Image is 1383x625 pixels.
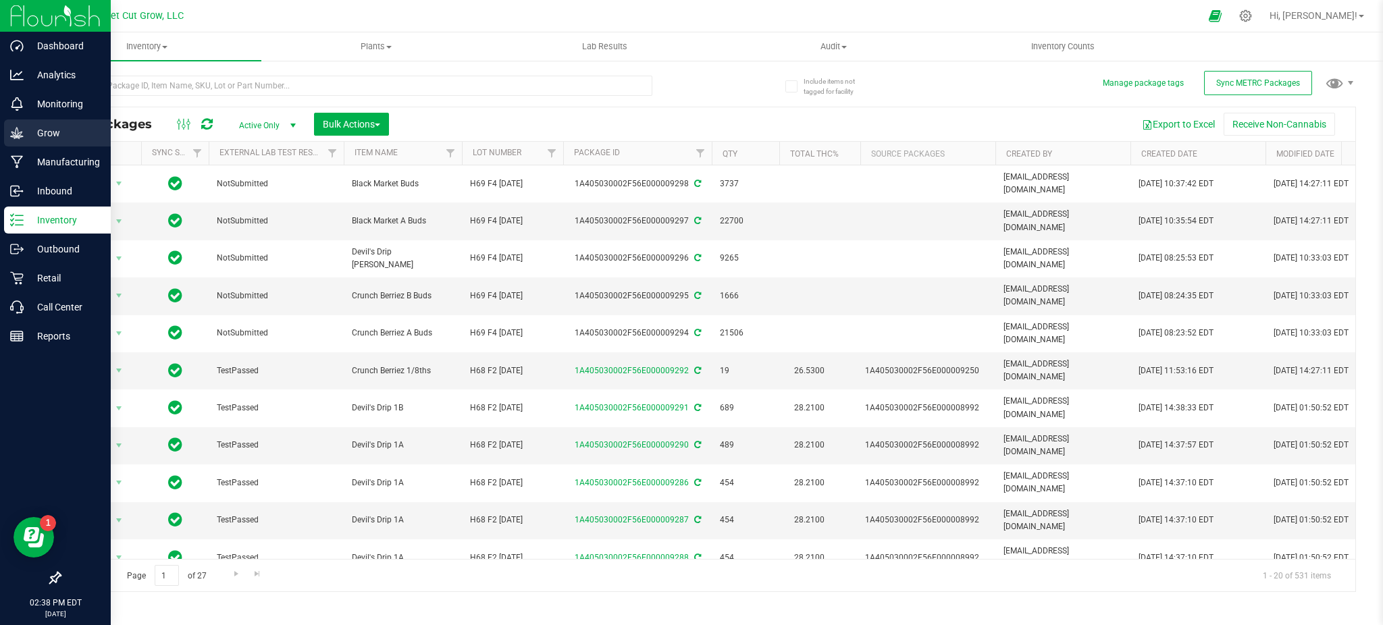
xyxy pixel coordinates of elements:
[217,439,336,452] span: TestPassed
[111,249,128,268] span: select
[352,215,454,227] span: Black Market A Buds
[352,477,454,489] span: Devil's Drip 1A
[1139,477,1214,489] span: [DATE] 14:37:10 EDT
[692,216,701,225] span: Sync from Compliance System
[575,515,689,524] a: 1A405030002F56E000009287
[1139,402,1214,414] span: [DATE] 14:38:33 EDT
[111,212,128,231] span: select
[217,252,336,265] span: NotSubmitted
[1003,246,1122,271] span: [EMAIL_ADDRESS][DOMAIN_NAME]
[787,398,831,418] span: 28.2100
[10,97,24,111] inline-svg: Monitoring
[1141,149,1197,159] a: Created Date
[217,327,336,339] span: NotSubmitted
[111,436,128,455] span: select
[1237,9,1254,22] div: Manage settings
[1003,358,1122,383] span: [EMAIL_ADDRESS][DOMAIN_NAME]
[470,252,555,265] span: H69 F4 [DATE]
[860,142,995,165] th: Source Packages
[152,148,204,157] a: Sync Status
[1003,321,1122,346] span: [EMAIL_ADDRESS][DOMAIN_NAME]
[692,366,701,375] span: Sync from Compliance System
[1200,3,1230,29] span: Open Ecommerce Menu
[59,76,652,96] input: Search Package ID, Item Name, SKU, Lot or Part Number...
[865,551,991,564] div: Value 1: 1A405030002F56E000008992
[470,327,555,339] span: H69 F4 [DATE]
[1204,71,1312,95] button: Sync METRC Packages
[10,213,24,227] inline-svg: Inventory
[40,515,56,531] iframe: Resource center unread badge
[111,473,128,492] span: select
[10,242,24,256] inline-svg: Outbound
[1274,402,1349,414] span: [DATE] 01:50:52 EDT
[1139,514,1214,526] span: [DATE] 14:37:10 EDT
[720,364,771,377] span: 19
[720,252,771,265] span: 9265
[692,478,701,487] span: Sync from Compliance System
[261,32,490,61] a: Plants
[168,548,182,567] span: In Sync
[24,212,105,228] p: Inventory
[692,179,701,188] span: Sync from Compliance System
[490,32,719,61] a: Lab Results
[32,40,261,53] span: Inventory
[1224,113,1335,136] button: Receive Non-Cannabis
[226,565,246,583] a: Go to the next page
[575,440,689,450] a: 1A405030002F56E000009290
[111,324,128,343] span: select
[692,403,701,412] span: Sync from Compliance System
[1274,514,1349,526] span: [DATE] 01:50:52 EDT
[352,327,454,339] span: Crunch Berriez A Buds
[355,148,398,157] a: Item Name
[24,154,105,170] p: Manufacturing
[10,184,24,198] inline-svg: Inbound
[720,290,771,302] span: 1666
[168,435,182,454] span: In Sync
[248,565,267,583] a: Go to the last page
[352,246,454,271] span: Devil's Drip [PERSON_NAME]
[470,514,555,526] span: H68 F2 [DATE]
[1274,252,1349,265] span: [DATE] 10:33:03 EDT
[219,148,325,157] a: External Lab Test Result
[541,142,563,165] a: Filter
[168,398,182,417] span: In Sync
[720,477,771,489] span: 454
[575,403,689,412] a: 1A405030002F56E000009291
[111,548,128,567] span: select
[1274,551,1349,564] span: [DATE] 01:50:52 EDT
[24,241,105,257] p: Outbound
[574,148,620,157] a: Package ID
[865,439,991,452] div: Value 1: 1A405030002F56E000008992
[720,215,771,227] span: 22700
[1276,149,1334,159] a: Modified Date
[168,248,182,267] span: In Sync
[865,477,991,489] div: Value 1: 1A405030002F56E000008992
[720,40,947,53] span: Audit
[32,32,261,61] a: Inventory
[720,178,771,190] span: 3737
[1139,215,1214,227] span: [DATE] 10:35:54 EDT
[865,364,991,377] div: Value 1: 1A405030002F56E000009250
[720,402,771,414] span: 689
[6,597,105,609] p: 02:38 PM EDT
[217,290,336,302] span: NotSubmitted
[692,553,701,562] span: Sync from Compliance System
[1216,78,1300,88] span: Sync METRC Packages
[1274,327,1349,339] span: [DATE] 10:33:03 EDT
[168,473,182,492] span: In Sync
[1003,208,1122,234] span: [EMAIL_ADDRESS][DOMAIN_NAME]
[1006,149,1052,159] a: Created By
[111,361,128,380] span: select
[217,402,336,414] span: TestPassed
[561,215,714,227] div: 1A405030002F56E000009297
[1003,395,1122,420] span: [EMAIL_ADDRESS][DOMAIN_NAME]
[10,329,24,343] inline-svg: Reports
[723,149,737,159] a: Qty
[1003,470,1122,495] span: [EMAIL_ADDRESS][DOMAIN_NAME]
[1274,290,1349,302] span: [DATE] 10:33:03 EDT
[720,514,771,526] span: 454
[1133,113,1224,136] button: Export to Excel
[787,510,831,530] span: 28.2100
[1003,171,1122,196] span: [EMAIL_ADDRESS][DOMAIN_NAME]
